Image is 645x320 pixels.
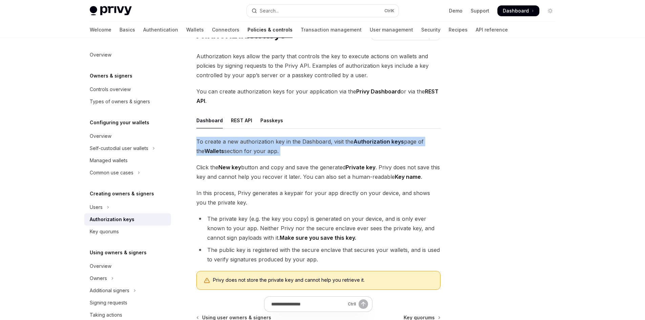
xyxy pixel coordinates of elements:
[90,203,103,211] div: Users
[449,22,468,38] a: Recipes
[213,277,433,283] span: Privy does not store the private key and cannot help you retrieve it.
[196,245,440,264] li: The public key is registered with the secure enclave that secures your wallets, and is used to ve...
[90,262,111,270] div: Overview
[90,22,111,38] a: Welcome
[384,8,394,14] span: Ctrl K
[231,112,252,128] div: REST API
[196,163,440,182] span: Click the button and copy and save the generated . Privy does not save this key and cannot help y...
[90,144,148,152] div: Self-custodial user wallets
[186,22,204,38] a: Wallets
[212,22,239,38] a: Connectors
[90,286,129,295] div: Additional signers
[196,112,223,128] div: Dashboard
[84,167,171,179] button: Toggle Common use cases section
[196,137,440,156] span: To create a new authorization key in the Dashboard, visit the page of the section for your app.
[90,119,149,127] h5: Configuring your wallets
[84,272,171,284] button: Toggle Owners section
[271,297,345,312] input: Ask a question...
[84,260,171,272] a: Overview
[90,274,107,282] div: Owners
[449,7,463,14] a: Demo
[143,22,178,38] a: Authentication
[90,311,122,319] div: Taking actions
[120,22,135,38] a: Basics
[280,234,356,241] strong: Make sure you save this key.
[260,112,283,128] div: Passkeys
[84,154,171,167] a: Managed wallets
[205,148,224,154] strong: Wallets
[353,138,404,145] a: Authorization keys
[90,51,111,59] div: Overview
[90,169,133,177] div: Common use cases
[476,22,508,38] a: API reference
[84,49,171,61] a: Overview
[497,5,539,16] a: Dashboard
[545,5,556,16] button: Toggle dark mode
[471,7,489,14] a: Support
[356,88,401,95] strong: Privy Dashboard
[90,299,127,307] div: Signing requests
[84,83,171,95] a: Controls overview
[260,7,279,15] div: Search...
[90,156,128,165] div: Managed wallets
[84,130,171,142] a: Overview
[421,22,440,38] a: Security
[196,214,440,242] li: The private key (e.g. the key you copy) is generated on your device, and is only ever known to yo...
[90,228,119,236] div: Key quorums
[90,98,150,106] div: Types of owners & signers
[84,95,171,108] a: Types of owners & signers
[84,201,171,213] button: Toggle Users section
[84,142,171,154] button: Toggle Self-custodial user wallets section
[248,22,293,38] a: Policies & controls
[346,164,375,171] strong: Private key
[301,22,362,38] a: Transaction management
[84,226,171,238] a: Key quorums
[84,297,171,309] a: Signing requests
[90,132,111,140] div: Overview
[90,190,154,198] h5: Creating owners & signers
[90,72,132,80] h5: Owners & signers
[90,249,147,257] h5: Using owners & signers
[90,85,131,93] div: Controls overview
[359,299,368,309] button: Send message
[90,215,134,223] div: Authorization keys
[196,188,440,207] span: In this process, Privy generates a keypair for your app directly on your device, and shows you th...
[370,22,413,38] a: User management
[247,5,399,17] button: Open search
[395,173,421,180] strong: Key name
[84,213,171,226] a: Authorization keys
[503,7,529,14] span: Dashboard
[84,284,171,297] button: Toggle Additional signers section
[218,164,241,171] strong: New key
[196,87,440,106] span: You can create authorization keys for your application via the or via the .
[196,51,440,80] span: Authorization keys allow the party that controls the key to execute actions on wallets and polici...
[90,6,132,16] img: light logo
[203,277,210,284] svg: Warning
